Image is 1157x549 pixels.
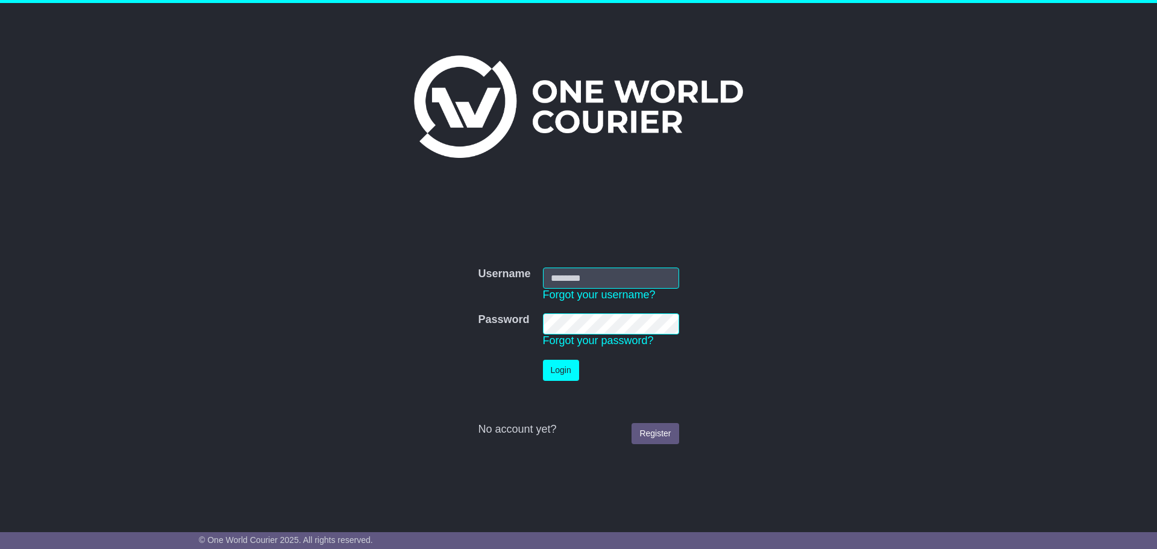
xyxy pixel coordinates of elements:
a: Register [632,423,679,444]
div: No account yet? [478,423,679,436]
span: © One World Courier 2025. All rights reserved. [199,535,373,545]
label: Username [478,268,530,281]
img: One World [414,55,743,158]
label: Password [478,313,529,327]
button: Login [543,360,579,381]
a: Forgot your password? [543,334,654,347]
a: Forgot your username? [543,289,656,301]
